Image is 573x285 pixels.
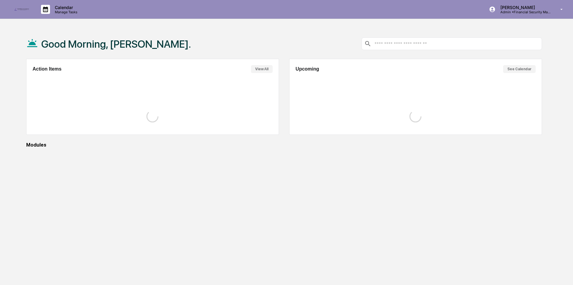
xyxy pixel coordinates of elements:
p: Manage Tasks [50,10,80,14]
p: Calendar [50,5,80,10]
h1: Good Morning, [PERSON_NAME]. [41,38,191,50]
p: Admin • Financial Security Management [496,10,552,14]
h2: Action Items [33,66,61,72]
img: logo [14,8,29,11]
p: [PERSON_NAME] [496,5,552,10]
div: Modules [26,142,542,148]
button: See Calendar [503,65,536,73]
h2: Upcoming [296,66,319,72]
button: View All [251,65,273,73]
